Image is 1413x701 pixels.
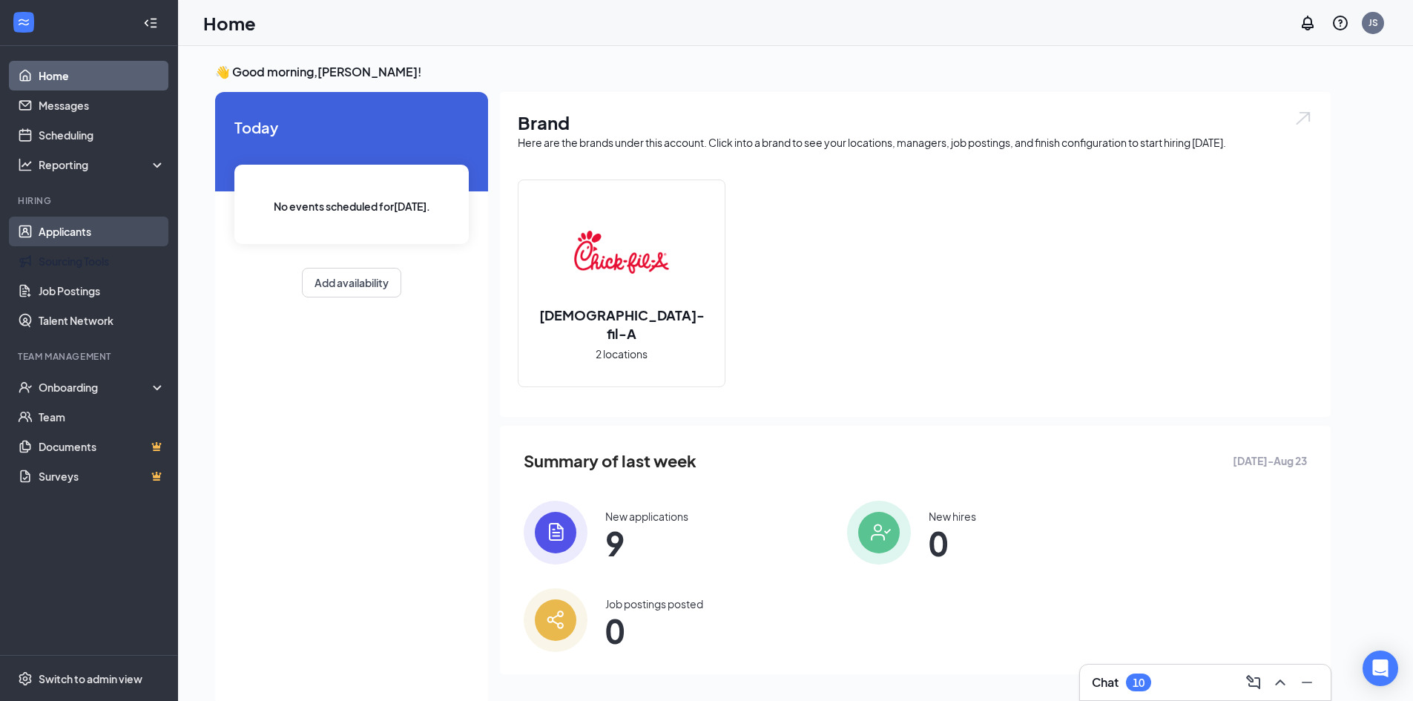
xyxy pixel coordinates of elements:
div: New applications [605,509,688,524]
div: Here are the brands under this account. Click into a brand to see your locations, managers, job p... [518,135,1313,150]
svg: ChevronUp [1271,674,1289,691]
svg: Collapse [143,16,158,30]
a: Talent Network [39,306,165,335]
div: Reporting [39,157,166,172]
svg: Settings [18,671,33,686]
a: Sourcing Tools [39,246,165,276]
svg: Notifications [1299,14,1317,32]
img: icon [524,501,587,565]
svg: QuestionInfo [1331,14,1349,32]
button: ComposeMessage [1242,671,1265,694]
h1: Home [203,10,256,36]
div: New hires [929,509,976,524]
div: Job postings posted [605,596,703,611]
a: Home [39,61,165,90]
a: Messages [39,90,165,120]
span: 9 [605,530,688,556]
span: 2 locations [596,346,648,362]
h2: [DEMOGRAPHIC_DATA]-fil-A [518,306,725,343]
div: JS [1368,16,1378,29]
a: Team [39,402,165,432]
a: Scheduling [39,120,165,150]
div: Open Intercom Messenger [1363,651,1398,686]
span: Today [234,116,469,139]
span: [DATE] - Aug 23 [1233,452,1307,469]
div: Team Management [18,350,162,363]
svg: Minimize [1298,674,1316,691]
a: Applicants [39,217,165,246]
div: Hiring [18,194,162,207]
button: Minimize [1295,671,1319,694]
h3: Chat [1092,674,1119,691]
div: 10 [1133,677,1144,689]
span: Summary of last week [524,448,696,474]
svg: ComposeMessage [1245,674,1262,691]
a: DocumentsCrown [39,432,165,461]
h3: 👋 Good morning, [PERSON_NAME] ! [215,64,1331,80]
img: icon [524,588,587,652]
button: ChevronUp [1268,671,1292,694]
div: Switch to admin view [39,671,142,686]
span: 0 [929,530,976,556]
svg: UserCheck [18,380,33,395]
span: No events scheduled for [DATE] . [274,198,430,214]
span: 0 [605,617,703,644]
a: Job Postings [39,276,165,306]
svg: Analysis [18,157,33,172]
h1: Brand [518,110,1313,135]
img: open.6027fd2a22e1237b5b06.svg [1294,110,1313,127]
div: Onboarding [39,380,153,395]
svg: WorkstreamLogo [16,15,31,30]
img: icon [847,501,911,565]
button: Add availability [302,268,401,297]
img: Chick-fil-A [574,205,669,300]
a: SurveysCrown [39,461,165,491]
